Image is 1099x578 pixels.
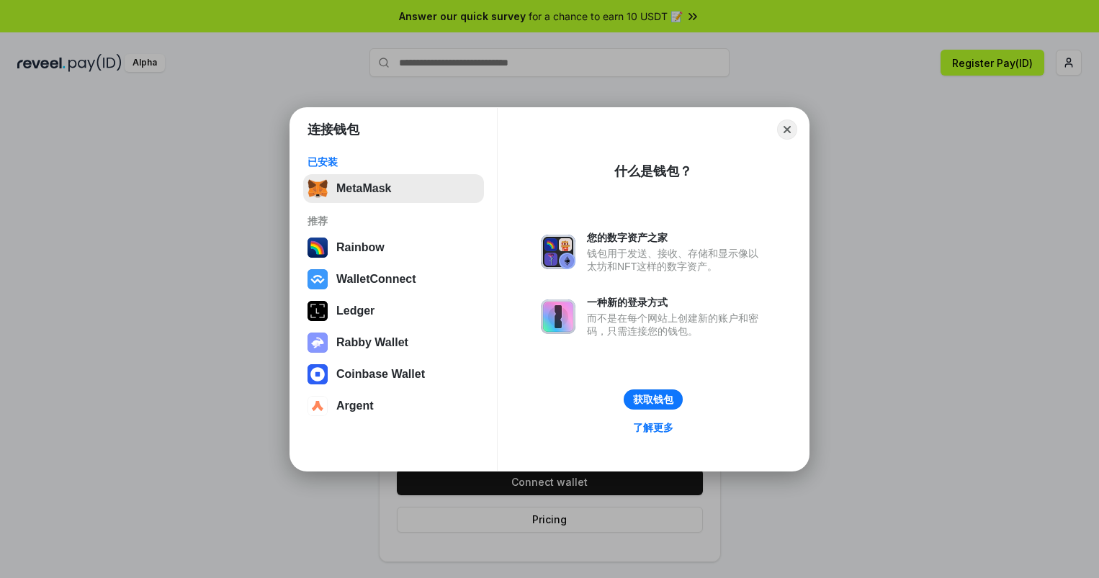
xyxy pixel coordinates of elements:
div: Ledger [336,304,374,317]
div: 已安装 [308,155,480,168]
div: Argent [336,399,374,412]
img: svg+xml,%3Csvg%20xmlns%3D%22http%3A%2F%2Fwww.w3.org%2F2000%2Fsvg%22%20fill%3D%22none%22%20viewBox... [541,235,575,269]
button: Close [777,119,797,140]
h1: 连接钱包 [308,121,359,138]
div: 而不是在每个网站上创建新的账户和密码，只需连接您的钱包。 [587,312,766,338]
div: MetaMask [336,182,391,195]
img: svg+xml,%3Csvg%20width%3D%2228%22%20height%3D%2228%22%20viewBox%3D%220%200%2028%2028%22%20fill%3D... [308,364,328,384]
div: 获取钱包 [633,393,673,406]
div: Coinbase Wallet [336,368,425,381]
div: 什么是钱包？ [614,163,692,180]
div: 钱包用于发送、接收、存储和显示像以太坊和NFT这样的数字资产。 [587,247,766,273]
a: 了解更多 [624,418,682,437]
button: Rainbow [303,233,484,262]
div: 推荐 [308,215,480,227]
div: 一种新的登录方式 [587,296,766,309]
img: svg+xml,%3Csvg%20xmlns%3D%22http%3A%2F%2Fwww.w3.org%2F2000%2Fsvg%22%20fill%3D%22none%22%20viewBox... [541,299,575,334]
img: svg+xml,%3Csvg%20width%3D%2228%22%20height%3D%2228%22%20viewBox%3D%220%200%2028%2028%22%20fill%3D... [308,396,328,416]
button: Argent [303,392,484,420]
div: 您的数字资产之家 [587,231,766,244]
div: Rabby Wallet [336,336,408,349]
img: svg+xml,%3Csvg%20width%3D%2228%22%20height%3D%2228%22%20viewBox%3D%220%200%2028%2028%22%20fill%3D... [308,269,328,289]
div: WalletConnect [336,273,416,286]
button: Coinbase Wallet [303,360,484,389]
button: Ledger [303,297,484,325]
button: 获取钱包 [624,389,683,410]
button: WalletConnect [303,265,484,294]
div: 了解更多 [633,421,673,434]
img: svg+xml,%3Csvg%20fill%3D%22none%22%20height%3D%2233%22%20viewBox%3D%220%200%2035%2033%22%20width%... [308,179,328,199]
button: Rabby Wallet [303,328,484,357]
img: svg+xml,%3Csvg%20xmlns%3D%22http%3A%2F%2Fwww.w3.org%2F2000%2Fsvg%22%20width%3D%2228%22%20height%3... [308,301,328,321]
div: Rainbow [336,241,385,254]
img: svg+xml,%3Csvg%20xmlns%3D%22http%3A%2F%2Fwww.w3.org%2F2000%2Fsvg%22%20fill%3D%22none%22%20viewBox... [308,333,328,353]
button: MetaMask [303,174,484,203]
img: svg+xml,%3Csvg%20width%3D%22120%22%20height%3D%22120%22%20viewBox%3D%220%200%20120%20120%22%20fil... [308,238,328,258]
